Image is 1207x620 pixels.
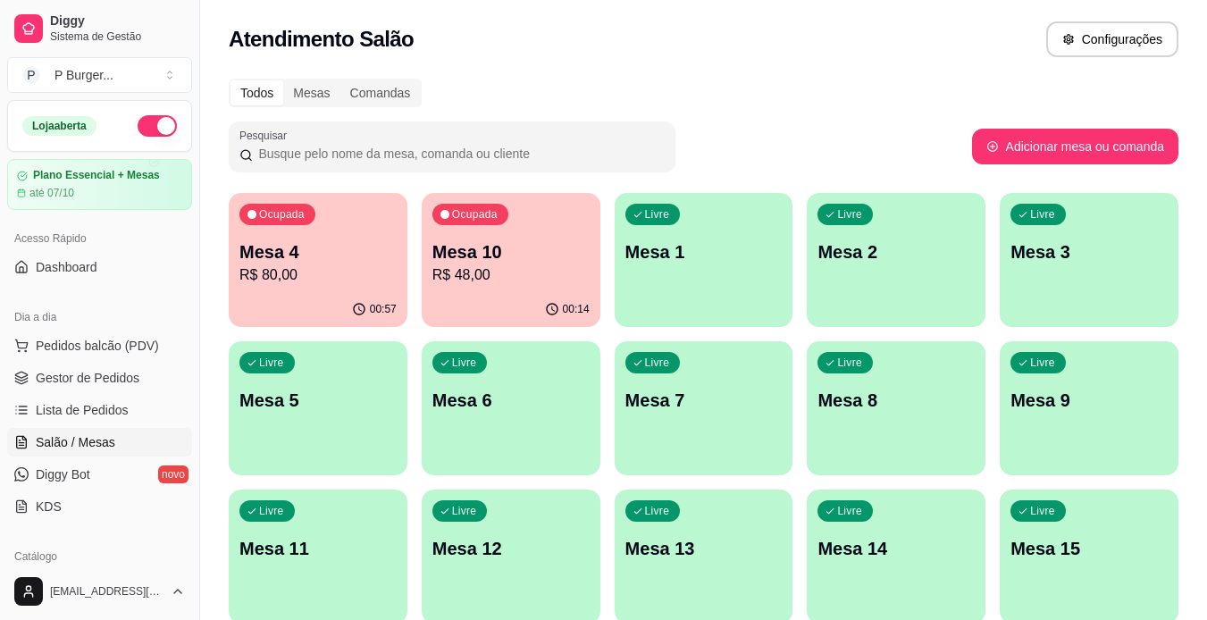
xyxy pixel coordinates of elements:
[432,239,590,264] p: Mesa 10
[54,66,113,84] div: P Burger ...
[7,428,192,457] a: Salão / Mesas
[253,145,665,163] input: Pesquisar
[625,388,783,413] p: Mesa 7
[1010,239,1168,264] p: Mesa 3
[1010,536,1168,561] p: Mesa 15
[259,504,284,518] p: Livre
[50,13,185,29] span: Diggy
[7,57,192,93] button: Select a team
[645,356,670,370] p: Livre
[422,341,600,475] button: LivreMesa 6
[7,492,192,521] a: KDS
[817,536,975,561] p: Mesa 14
[7,364,192,392] a: Gestor de Pedidos
[36,337,159,355] span: Pedidos balcão (PDV)
[36,498,62,515] span: KDS
[7,396,192,424] a: Lista de Pedidos
[7,253,192,281] a: Dashboard
[229,341,407,475] button: LivreMesa 5
[972,129,1178,164] button: Adicionar mesa ou comanda
[615,193,793,327] button: LivreMesa 1
[837,504,862,518] p: Livre
[7,224,192,253] div: Acesso Rápido
[239,264,397,286] p: R$ 80,00
[817,239,975,264] p: Mesa 2
[259,356,284,370] p: Livre
[7,7,192,50] a: DiggySistema de Gestão
[432,388,590,413] p: Mesa 6
[837,207,862,222] p: Livre
[7,570,192,613] button: [EMAIL_ADDRESS][DOMAIN_NAME]
[7,331,192,360] button: Pedidos balcão (PDV)
[7,303,192,331] div: Dia a dia
[370,302,397,316] p: 00:57
[1030,207,1055,222] p: Livre
[33,169,160,182] article: Plano Essencial + Mesas
[1010,388,1168,413] p: Mesa 9
[229,25,414,54] h2: Atendimento Salão
[7,159,192,210] a: Plano Essencial + Mesasaté 07/10
[452,504,477,518] p: Livre
[259,207,305,222] p: Ocupada
[50,29,185,44] span: Sistema de Gestão
[645,504,670,518] p: Livre
[239,388,397,413] p: Mesa 5
[625,536,783,561] p: Mesa 13
[1030,356,1055,370] p: Livre
[615,341,793,475] button: LivreMesa 7
[817,388,975,413] p: Mesa 8
[432,536,590,561] p: Mesa 12
[36,465,90,483] span: Diggy Bot
[645,207,670,222] p: Livre
[138,115,177,137] button: Alterar Status
[239,536,397,561] p: Mesa 11
[36,369,139,387] span: Gestor de Pedidos
[239,239,397,264] p: Mesa 4
[239,128,293,143] label: Pesquisar
[36,433,115,451] span: Salão / Mesas
[1000,341,1178,475] button: LivreMesa 9
[36,258,97,276] span: Dashboard
[29,186,74,200] article: até 07/10
[36,401,129,419] span: Lista de Pedidos
[1030,504,1055,518] p: Livre
[7,542,192,571] div: Catálogo
[837,356,862,370] p: Livre
[563,302,590,316] p: 00:14
[340,80,421,105] div: Comandas
[452,207,498,222] p: Ocupada
[625,239,783,264] p: Mesa 1
[1000,193,1178,327] button: LivreMesa 3
[807,193,985,327] button: LivreMesa 2
[807,341,985,475] button: LivreMesa 8
[283,80,339,105] div: Mesas
[7,460,192,489] a: Diggy Botnovo
[432,264,590,286] p: R$ 48,00
[22,66,40,84] span: P
[452,356,477,370] p: Livre
[231,80,283,105] div: Todos
[1046,21,1178,57] button: Configurações
[50,584,163,599] span: [EMAIL_ADDRESS][DOMAIN_NAME]
[229,193,407,327] button: OcupadaMesa 4R$ 80,0000:57
[422,193,600,327] button: OcupadaMesa 10R$ 48,0000:14
[22,116,96,136] div: Loja aberta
